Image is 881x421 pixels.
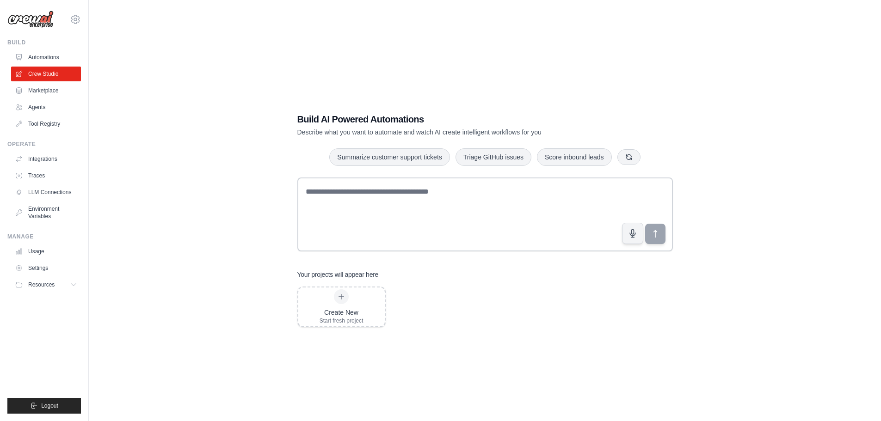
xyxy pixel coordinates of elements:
button: Get new suggestions [617,149,641,165]
a: Crew Studio [11,67,81,81]
div: Create New [320,308,363,317]
div: Operate [7,140,81,148]
a: Agents [11,100,81,115]
img: Logo [7,11,54,28]
button: Summarize customer support tickets [329,148,450,166]
a: LLM Connections [11,185,81,200]
a: Marketplace [11,83,81,98]
a: Integrations [11,152,81,166]
button: Score inbound leads [537,148,612,166]
div: Manage [7,233,81,240]
a: Tool Registry [11,116,81,131]
h3: Your projects will appear here [297,270,379,279]
a: Traces [11,168,81,183]
a: Environment Variables [11,201,81,224]
a: Usage [11,244,81,259]
button: Resources [11,277,81,292]
div: Build [7,39,81,46]
a: Settings [11,261,81,275]
button: Logout [7,398,81,414]
span: Resources [28,281,55,288]
button: Click to speak your automation idea [622,223,643,244]
a: Automations [11,50,81,65]
h1: Build AI Powered Automations [297,113,608,126]
p: Describe what you want to automate and watch AI create intelligent workflows for you [297,128,608,137]
button: Triage GitHub issues [456,148,531,166]
span: Logout [41,402,58,409]
div: Start fresh project [320,317,363,324]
